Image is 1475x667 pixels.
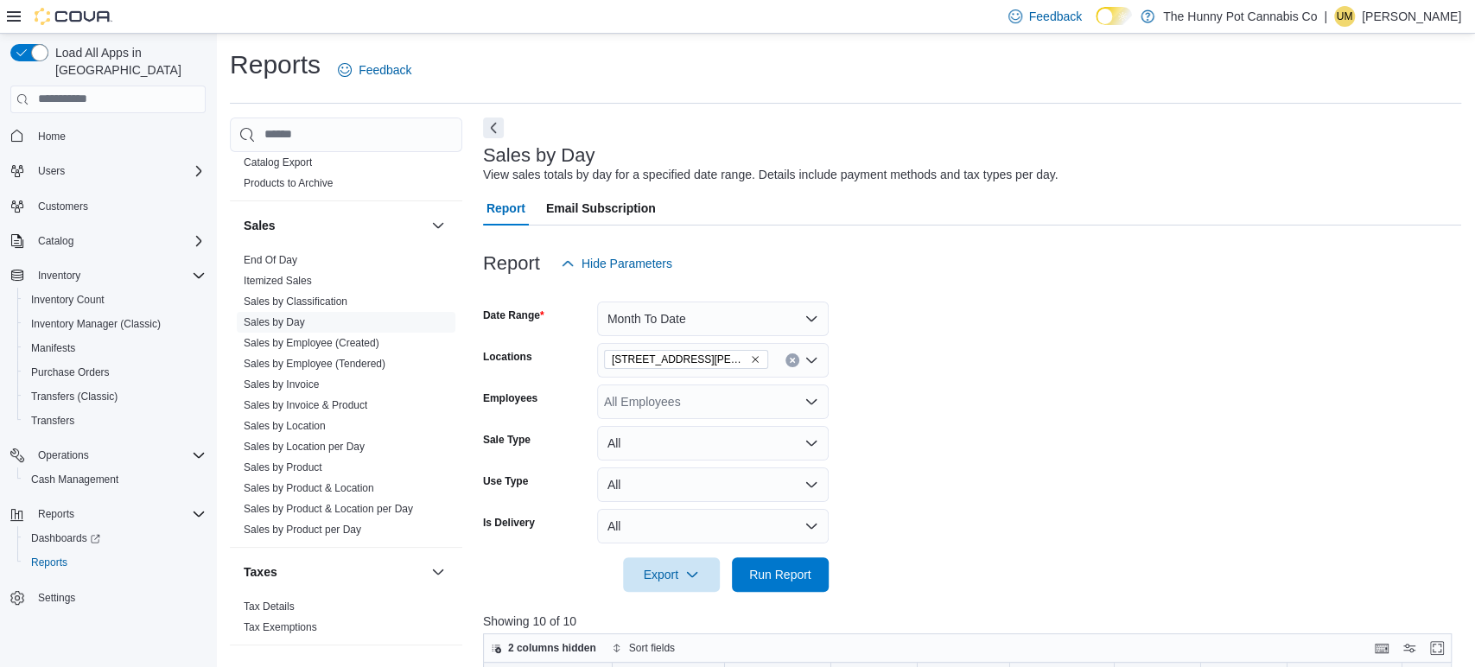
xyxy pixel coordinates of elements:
span: Manifests [24,338,206,359]
button: Reports [31,504,81,524]
button: Hide Parameters [554,246,679,281]
label: Employees [483,391,537,405]
div: Sales [230,250,462,547]
span: Cash Management [24,469,206,490]
button: Keyboard shortcuts [1371,638,1392,658]
span: Customers [38,200,88,213]
span: Transfers [31,414,74,428]
button: Purchase Orders [17,360,213,384]
a: Sales by Location per Day [244,441,365,453]
span: Inventory [38,269,80,283]
span: Export [633,557,709,592]
button: Inventory Manager (Classic) [17,312,213,336]
button: Settings [3,585,213,610]
button: Users [31,161,72,181]
a: Purchase Orders [24,362,117,383]
span: Users [31,161,206,181]
button: Next [483,118,504,138]
span: Home [31,125,206,147]
button: Inventory Count [17,288,213,312]
span: Manifests [31,341,75,355]
a: Feedback [331,53,418,87]
span: Settings [31,587,206,608]
span: Sales by Product & Location [244,481,374,495]
h3: Sales [244,217,276,234]
span: 2 columns hidden [508,641,596,655]
button: Clear input [785,353,799,367]
span: Sales by Location per Day [244,440,365,454]
a: Tax Details [244,600,295,613]
p: [PERSON_NAME] [1362,6,1461,27]
span: Load All Apps in [GEOGRAPHIC_DATA] [48,44,206,79]
label: Sale Type [483,433,531,447]
a: End Of Day [244,254,297,266]
button: All [597,509,829,543]
span: Inventory [31,265,206,286]
span: Sales by Invoice [244,378,319,391]
span: Settings [38,591,75,605]
p: Showing 10 of 10 [483,613,1461,630]
span: Email Subscription [546,191,656,226]
a: Sales by Invoice [244,378,319,391]
span: Dashboards [24,528,206,549]
button: Transfers (Classic) [17,384,213,409]
button: Customers [3,194,213,219]
button: Export [623,557,720,592]
a: Sales by Product & Location [244,482,374,494]
span: Itemized Sales [244,274,312,288]
input: Dark Mode [1096,7,1132,25]
button: Open list of options [804,353,818,367]
button: All [597,426,829,461]
button: Remove 3476 Glen Erin Dr from selection in this group [750,354,760,365]
span: Dashboards [31,531,100,545]
a: Sales by Classification [244,295,347,308]
button: Open list of options [804,395,818,409]
a: Transfers (Classic) [24,386,124,407]
span: Sales by Employee (Tendered) [244,357,385,371]
span: Inventory Manager (Classic) [31,317,161,331]
button: Manifests [17,336,213,360]
button: Enter fullscreen [1427,638,1447,658]
button: Display options [1399,638,1420,658]
span: Sales by Employee (Created) [244,336,379,350]
a: Dashboards [24,528,107,549]
a: Sales by Product & Location per Day [244,503,413,515]
span: Sales by Classification [244,295,347,308]
button: Operations [3,443,213,467]
div: View sales totals by day for a specified date range. Details include payment methods and tax type... [483,166,1059,184]
span: Inventory Count [31,293,105,307]
span: Sales by Product & Location per Day [244,502,413,516]
label: Date Range [483,308,544,322]
span: Cash Management [31,473,118,486]
a: Transfers [24,410,81,431]
button: Operations [31,445,96,466]
h1: Reports [230,48,321,82]
span: Sales by Product [244,461,322,474]
span: Sort fields [629,641,675,655]
span: Home [38,130,66,143]
img: Cova [35,8,112,25]
a: Sales by Employee (Tendered) [244,358,385,370]
a: Sales by Invoice & Product [244,399,367,411]
button: Home [3,124,213,149]
a: Inventory Manager (Classic) [24,314,168,334]
span: Transfers (Classic) [24,386,206,407]
a: Inventory Count [24,289,111,310]
a: Sales by Product [244,461,322,473]
span: Hide Parameters [582,255,672,272]
a: Tax Exemptions [244,621,317,633]
button: Cash Management [17,467,213,492]
label: Locations [483,350,532,364]
span: Reports [24,552,206,573]
a: Sales by Employee (Created) [244,337,379,349]
button: All [597,467,829,502]
a: Home [31,126,73,147]
button: Sales [428,215,448,236]
nav: Complex example [10,117,206,656]
button: Taxes [428,562,448,582]
button: Inventory [31,265,87,286]
span: Customers [31,195,206,217]
span: Operations [38,448,89,462]
span: Tax Details [244,600,295,613]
